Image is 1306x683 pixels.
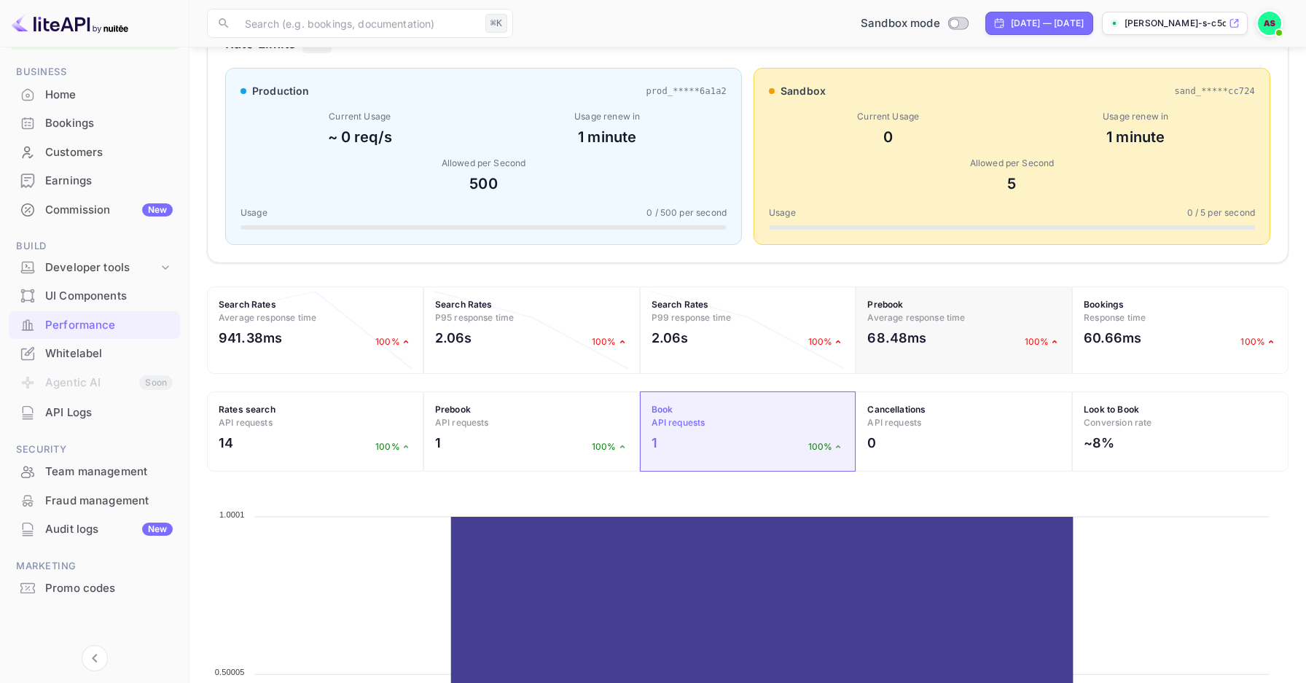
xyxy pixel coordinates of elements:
div: New [142,523,173,536]
span: 0 / 500 per second [646,206,727,219]
div: Customers [9,138,180,167]
span: Average response time [867,312,965,323]
div: Audit logs [45,521,173,538]
div: 0 [769,126,1008,148]
input: Search (e.g. bookings, documentation) [236,9,480,38]
a: Promo codes [9,574,180,601]
h2: 68.48ms [867,328,926,348]
a: Fraud management [9,487,180,514]
span: Business [9,64,180,80]
p: [PERSON_NAME]-s-c5qo1.nuitee... [1125,17,1226,30]
div: API Logs [45,405,173,421]
a: Home [9,81,180,108]
span: API requests [435,417,489,428]
div: Team management [45,464,173,480]
span: Usage [241,206,267,219]
div: Developer tools [45,259,158,276]
h2: 60.66ms [1084,328,1141,348]
h2: 1 [652,433,657,453]
strong: Cancellations [867,404,926,415]
div: Earnings [9,167,180,195]
a: Customers [9,138,180,165]
h2: 1 [435,433,441,453]
div: 1 minute [1017,126,1256,148]
h2: 0 [867,433,876,453]
div: Fraud management [9,487,180,515]
div: Current Usage [769,110,1008,123]
p: 100% [808,440,845,453]
a: CommissionNew [9,196,180,223]
div: UI Components [9,282,180,311]
strong: Search Rates [652,299,709,310]
div: CommissionNew [9,196,180,225]
strong: Prebook [867,299,903,310]
strong: Search Rates [219,299,276,310]
div: Promo codes [45,580,173,597]
div: Switch to Production mode [855,15,974,32]
div: Bookings [45,115,173,132]
div: Bookings [9,109,180,138]
span: 0 / 5 per second [1187,206,1255,219]
tspan: 0.50005 [215,668,245,676]
div: Fraud management [45,493,173,510]
div: Home [45,87,173,104]
h2: 941.38ms [219,328,282,348]
div: Allowed per Second [769,157,1255,170]
span: Security [9,442,180,458]
p: 100% [1240,335,1277,348]
div: Performance [9,311,180,340]
p: 100% [592,440,628,453]
h2: 2.06s [435,328,472,348]
div: Developer tools [9,255,180,281]
p: 100% [592,335,628,348]
a: UI Components [9,282,180,309]
img: LiteAPI logo [12,12,128,35]
div: ⌘K [485,14,507,33]
div: Customers [45,144,173,161]
strong: Search Rates [435,299,493,310]
span: Marketing [9,558,180,574]
strong: Look to Book [1084,404,1139,415]
a: Team management [9,458,180,485]
p: 100% [375,335,412,348]
p: 100% [808,335,845,348]
a: Performance [9,311,180,338]
span: P99 response time [652,312,732,323]
span: Build [9,238,180,254]
div: 1 minute [488,126,727,148]
img: Alberto S [1258,12,1281,35]
p: 100% [1025,335,1061,348]
div: Audit logsNew [9,515,180,544]
div: Team management [9,458,180,486]
span: API requests [867,417,921,428]
h2: 2.06s [652,328,689,348]
div: Current Usage [241,110,480,123]
span: Conversion rate [1084,417,1151,428]
span: sandbox [781,83,826,98]
strong: Rates search [219,404,275,415]
span: Response time [1084,312,1146,323]
h2: 14 [219,433,233,453]
strong: Book [652,404,673,415]
div: Usage renew in [1017,110,1256,123]
div: Usage renew in [488,110,727,123]
div: Whitelabel [45,346,173,362]
span: Usage [769,206,796,219]
div: Allowed per Second [241,157,727,170]
div: Promo codes [9,574,180,603]
div: UI Components [45,288,173,305]
div: New [142,203,173,216]
div: 5 [769,173,1255,195]
div: Performance [45,317,173,334]
div: ~ 0 req/s [241,126,480,148]
div: [DATE] — [DATE] [1011,17,1084,30]
div: Earnings [45,173,173,190]
a: Whitelabel [9,340,180,367]
a: Earnings [9,167,180,194]
tspan: 1.0001 [219,510,245,519]
div: Whitelabel [9,340,180,368]
p: 100% [375,440,412,453]
span: P95 response time [435,312,515,323]
div: Home [9,81,180,109]
a: Bookings [9,109,180,136]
